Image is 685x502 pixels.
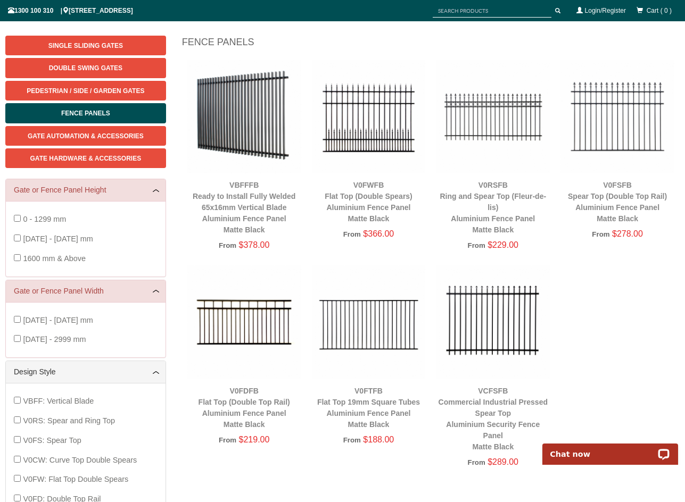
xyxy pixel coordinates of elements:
span: $378.00 [239,240,270,249]
span: $188.00 [363,435,394,444]
a: Gate Hardware & Accessories [5,148,166,168]
a: Design Style [14,366,158,378]
span: From [468,458,485,466]
input: SEARCH PRODUCTS [433,4,551,18]
a: V0RSFBRing and Spear Top (Fleur-de-lis)Aluminium Fence PanelMatte Black [440,181,546,234]
span: Gate Hardware & Accessories [30,155,142,162]
span: V0CW: Curve Top Double Spears [23,456,137,464]
span: Cart ( 0 ) [647,7,672,14]
span: V0FW: Flat Top Double Spears [23,475,128,483]
span: Double Swing Gates [49,64,122,72]
img: V0FTFB - Flat Top 19mm Square Tubes - Aluminium Fence Panel - Matte Black - Gate Warehouse [312,265,426,379]
img: VBFFFB - Ready to Install Fully Welded 65x16mm Vertical Blade - Aluminium Fence Panel - Matte Bla... [187,60,301,173]
span: V0FS: Spear Top [23,436,81,445]
span: From [468,241,485,249]
span: V0RS: Spear and Ring Top [23,416,115,425]
span: Fence Panels [61,110,110,117]
span: 1600 mm & Above [23,254,86,263]
span: From [343,230,361,238]
span: From [219,241,236,249]
span: Gate Automation & Accessories [28,132,144,140]
a: VBFFFBReady to Install Fully Welded 65x16mm Vertical BladeAluminium Fence PanelMatte Black [193,181,295,234]
a: V0FTFBFlat Top 19mm Square TubesAluminium Fence PanelMatte Black [317,387,420,429]
a: V0FDFBFlat Top (Double Top Rail)Aluminium Fence PanelMatte Black [199,387,290,429]
img: VCFSFB - Commercial Industrial Pressed Spear Top - Aluminium Security Fence Panel - Matte Black -... [436,265,550,379]
span: [DATE] - 2999 mm [23,335,86,344]
span: $219.00 [239,435,270,444]
span: From [219,436,236,444]
span: [DATE] - [DATE] mm [23,316,93,324]
img: V0FWFB - Flat Top (Double Spears) - Aluminium Fence Panel - Matte Black - Gate Warehouse [312,60,426,173]
a: Gate Automation & Accessories [5,126,166,146]
a: Gate or Fence Panel Width [14,286,158,297]
img: V0RSFB - Ring and Spear Top (Fleur-de-lis) - Aluminium Fence Panel - Matte Black - Gate Warehouse [436,60,550,173]
span: $289.00 [488,457,518,466]
span: VBFF: Vertical Blade [23,397,94,405]
a: V0FSFBSpear Top (Double Top Rail)Aluminium Fence PanelMatte Black [568,181,667,223]
h1: Fence Panels [182,36,680,54]
a: Fence Panels [5,103,166,123]
img: V0FSFB - Spear Top (Double Top Rail) - Aluminium Fence Panel - Matte Black - Gate Warehouse [560,60,674,173]
span: From [592,230,609,238]
a: Login/Register [585,7,626,14]
span: $229.00 [488,240,518,249]
a: Single Sliding Gates [5,36,166,55]
span: $278.00 [612,229,643,238]
a: Gate or Fence Panel Height [14,185,158,196]
span: Single Sliding Gates [48,42,123,49]
a: V0FWFBFlat Top (Double Spears)Aluminium Fence PanelMatte Black [325,181,412,223]
span: 1300 100 310 | [STREET_ADDRESS] [8,7,133,14]
img: V0FDFB - Flat Top (Double Top Rail) - Aluminium Fence Panel - Matte Black - Gate Warehouse [187,265,301,379]
span: [DATE] - [DATE] mm [23,235,93,243]
a: Double Swing Gates [5,58,166,78]
span: 0 - 1299 mm [23,215,66,223]
a: Pedestrian / Side / Garden Gates [5,81,166,101]
a: VCFSFBCommercial Industrial Pressed Spear TopAluminium Security Fence PanelMatte Black [439,387,548,451]
iframe: LiveChat chat widget [535,431,685,465]
span: $366.00 [363,229,394,238]
span: From [343,436,361,444]
span: Pedestrian / Side / Garden Gates [27,87,144,95]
